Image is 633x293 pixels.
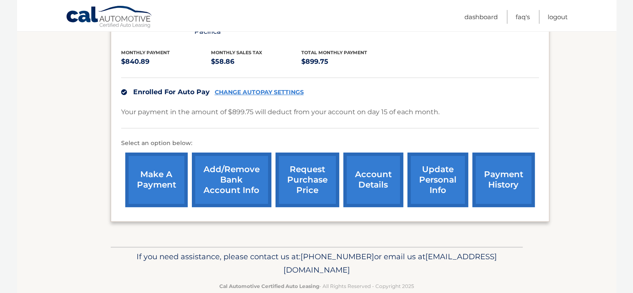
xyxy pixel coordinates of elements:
[121,138,539,148] p: Select an option below:
[276,153,339,207] a: request purchase price
[464,10,498,24] a: Dashboard
[192,153,271,207] a: Add/Remove bank account info
[116,282,517,290] p: - All Rights Reserved - Copyright 2025
[301,56,392,68] p: $899.75
[472,153,535,207] a: payment history
[121,50,170,55] span: Monthly Payment
[121,106,439,118] p: Your payment in the amount of $899.75 will deduct from your account on day 15 of each month.
[516,10,530,24] a: FAQ's
[116,250,517,277] p: If you need assistance, please contact us at: or email us at
[211,50,262,55] span: Monthly sales Tax
[548,10,568,24] a: Logout
[66,5,153,30] a: Cal Automotive
[125,153,188,207] a: make a payment
[211,56,301,68] p: $58.86
[407,153,468,207] a: update personal info
[121,89,127,95] img: check.svg
[133,88,210,96] span: Enrolled For Auto Pay
[219,283,319,289] strong: Cal Automotive Certified Auto Leasing
[300,252,374,261] span: [PHONE_NUMBER]
[301,50,367,55] span: Total Monthly Payment
[343,153,403,207] a: account details
[121,56,211,68] p: $840.89
[215,89,304,96] a: CHANGE AUTOPAY SETTINGS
